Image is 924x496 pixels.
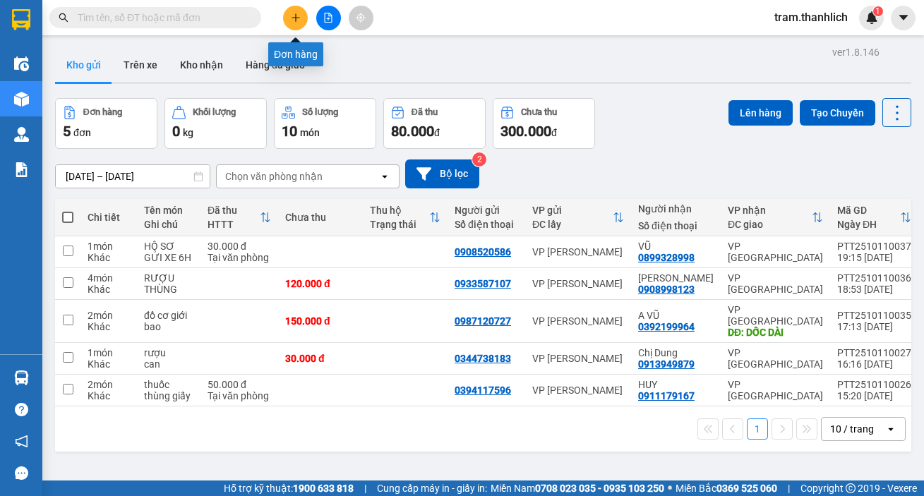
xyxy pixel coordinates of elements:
[837,219,900,230] div: Ngày ĐH
[234,48,316,82] button: Hàng đã giao
[56,165,210,188] input: Select a date range.
[728,219,812,230] div: ĐC giao
[15,466,28,480] span: message
[885,423,896,435] svg: open
[363,199,448,236] th: Toggle SortBy
[144,358,193,370] div: can
[728,272,823,295] div: VP [GEOGRAPHIC_DATA]
[144,205,193,216] div: Tên món
[455,353,511,364] div: 0344738183
[638,272,714,284] div: HẠO ANH
[285,212,356,223] div: Chưa thu
[14,92,29,107] img: warehouse-icon
[144,241,193,252] div: HỒ SƠ
[169,48,234,82] button: Kho nhận
[728,347,823,370] div: VP [GEOGRAPHIC_DATA]
[12,9,30,30] img: logo-vxr
[551,127,557,138] span: đ
[172,123,180,140] span: 0
[638,220,714,231] div: Số điện thoại
[865,11,878,24] img: icon-new-feature
[300,127,320,138] span: món
[356,13,366,23] span: aim
[455,385,511,396] div: 0394117596
[525,199,631,236] th: Toggle SortBy
[472,152,486,167] sup: 2
[193,107,236,117] div: Khối lượng
[763,8,859,26] span: tram.thanhlich
[897,11,910,24] span: caret-down
[837,358,911,370] div: 16:16 [DATE]
[532,246,624,258] div: VP [PERSON_NAME]
[532,315,624,327] div: VP [PERSON_NAME]
[638,241,714,252] div: VŨ
[15,403,28,416] span: question-circle
[208,379,271,390] div: 50.000 đ
[224,480,354,496] span: Hỗ trợ kỹ thuật:
[412,107,438,117] div: Đã thu
[377,480,487,496] span: Cung cấp máy in - giấy in:
[788,480,790,496] span: |
[837,379,911,390] div: PTT2510110026
[144,219,193,230] div: Ghi chú
[535,483,664,494] strong: 0708 023 035 - 0935 103 250
[14,370,29,385] img: warehouse-icon
[455,278,511,289] div: 0933587107
[728,205,812,216] div: VP nhận
[800,100,875,126] button: Tạo Chuyến
[59,13,68,23] span: search
[14,127,29,142] img: warehouse-icon
[291,13,301,23] span: plus
[747,418,768,440] button: 1
[875,6,880,16] span: 1
[73,127,91,138] span: đơn
[728,241,823,263] div: VP [GEOGRAPHIC_DATA]
[532,219,613,230] div: ĐC lấy
[846,483,856,493] span: copyright
[208,241,271,252] div: 30.000 đ
[837,347,911,358] div: PTT2510110027
[208,219,260,230] div: HTTT
[144,272,193,284] div: RƯỢU
[728,379,823,401] div: VP [GEOGRAPHIC_DATA]
[837,205,900,216] div: Mã GD
[638,203,714,214] div: Người nhận
[144,252,193,263] div: GỬI XE 6H
[282,123,297,140] span: 10
[285,353,356,364] div: 30.000 đ
[88,390,130,401] div: Khác
[405,159,479,188] button: Bộ lọc
[88,321,130,332] div: Khác
[285,315,356,327] div: 150.000 đ
[455,246,511,258] div: 0908520586
[668,485,672,491] span: ⚪️
[370,219,429,230] div: Trạng thái
[728,100,793,126] button: Lên hàng
[283,6,308,30] button: plus
[63,123,71,140] span: 5
[638,379,714,390] div: HUY
[837,321,911,332] div: 17:13 [DATE]
[383,98,486,149] button: Đã thu80.000đ
[112,48,169,82] button: Trên xe
[144,321,193,332] div: bao
[323,13,333,23] span: file-add
[532,385,624,396] div: VP [PERSON_NAME]
[14,162,29,177] img: solution-icon
[728,304,823,327] div: VP [GEOGRAPHIC_DATA]
[716,483,777,494] strong: 0369 525 060
[721,199,830,236] th: Toggle SortBy
[434,127,440,138] span: đ
[144,390,193,401] div: thùng giấy
[837,390,911,401] div: 15:20 [DATE]
[521,107,557,117] div: Chưa thu
[78,10,244,25] input: Tìm tên, số ĐT hoặc mã đơn
[638,358,695,370] div: 0913949879
[455,205,518,216] div: Người gửi
[55,98,157,149] button: Đơn hàng5đơn
[349,6,373,30] button: aim
[208,252,271,263] div: Tại văn phòng
[837,241,911,252] div: PTT2510110037
[88,272,130,284] div: 4 món
[88,379,130,390] div: 2 món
